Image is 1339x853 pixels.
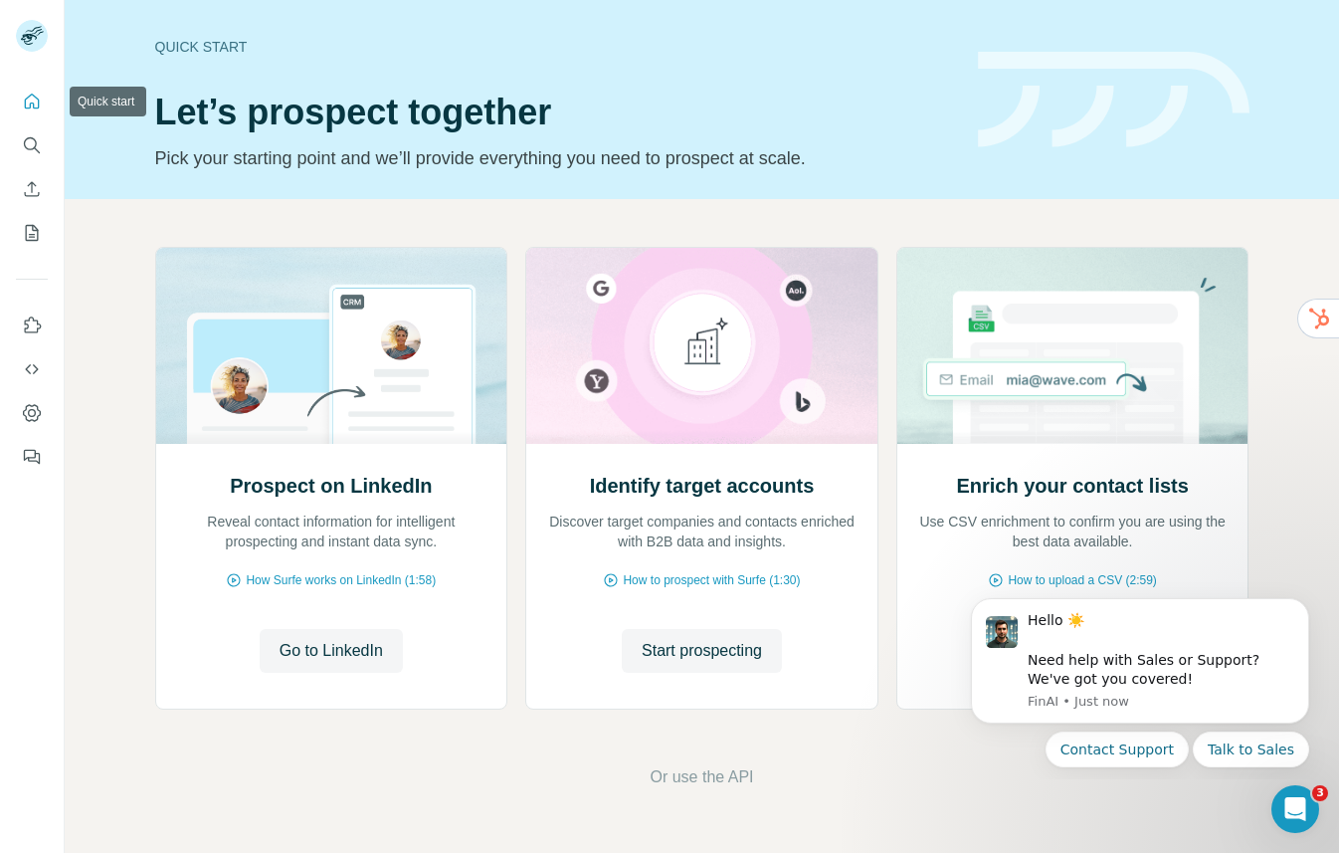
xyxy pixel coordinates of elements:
[280,639,383,663] span: Go to LinkedIn
[155,93,954,132] h1: Let’s prospect together
[16,171,48,207] button: Enrich CSV
[16,439,48,475] button: Feedback
[16,127,48,163] button: Search
[956,472,1188,500] h2: Enrich your contact lists
[16,308,48,343] button: Use Surfe on LinkedIn
[16,215,48,251] button: My lists
[16,84,48,119] button: Quick start
[230,472,432,500] h2: Prospect on LinkedIn
[16,351,48,387] button: Use Surfe API
[155,248,508,444] img: Prospect on LinkedIn
[590,472,815,500] h2: Identify target accounts
[155,144,954,172] p: Pick your starting point and we’ll provide everything you need to prospect at scale.
[917,512,1229,551] p: Use CSV enrichment to confirm you are using the best data available.
[978,52,1249,148] img: banner
[155,37,954,57] div: Quick start
[176,512,487,551] p: Reveal contact information for intelligent prospecting and instant data sync.
[16,395,48,431] button: Dashboard
[622,629,782,673] button: Start prospecting
[1008,571,1156,589] span: How to upload a CSV (2:59)
[642,639,762,663] span: Start prospecting
[896,248,1249,444] img: Enrich your contact lists
[246,571,436,589] span: How Surfe works on LinkedIn (1:58)
[650,765,753,789] button: Or use the API
[525,248,878,444] img: Identify target accounts
[260,629,403,673] button: Go to LinkedIn
[623,571,800,589] span: How to prospect with Surfe (1:30)
[941,580,1339,779] iframe: Intercom notifications message
[546,512,858,551] p: Discover target companies and contacts enriched with B2B data and insights.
